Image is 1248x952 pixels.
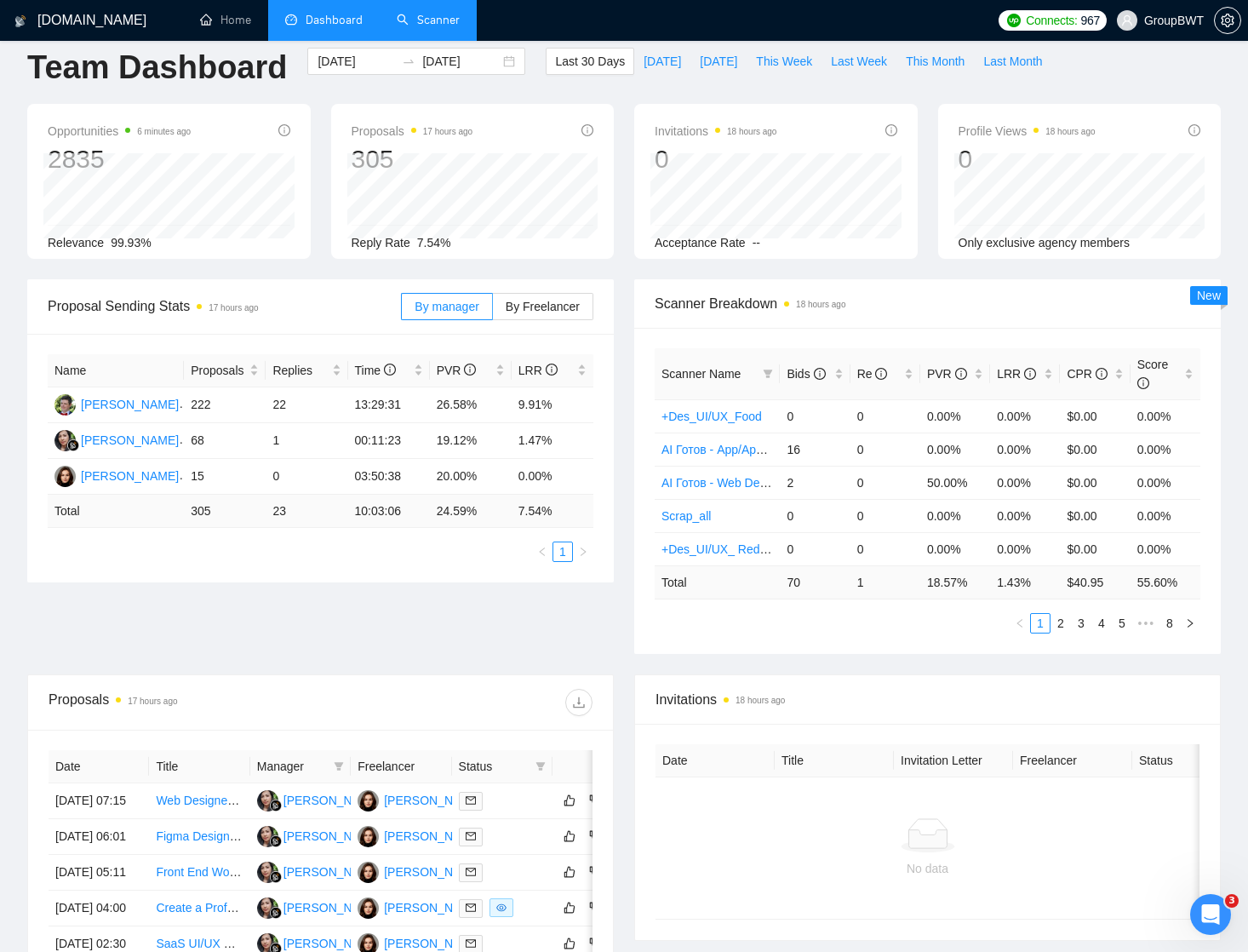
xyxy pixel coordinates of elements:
img: SK [358,790,379,811]
iframe: Intercom live chat [1190,894,1231,935]
span: LRR [518,364,558,377]
span: Proposals [191,361,246,380]
th: Date [655,744,775,777]
a: SK[PERSON_NAME] [358,936,482,949]
td: 0.00% [920,499,990,532]
td: 9.91% [512,387,593,423]
td: 0 [780,499,850,532]
td: Web Designer Needed for Gym Rat® – Fitness Brand (WordPress, UI/UX) [149,783,249,819]
button: Last 30 Days [546,48,634,75]
td: 0.00% [990,433,1060,466]
span: dislike [589,865,601,879]
td: 2 [780,466,850,499]
button: [DATE] [690,48,747,75]
time: 17 hours ago [128,697,177,706]
td: 1.47% [512,423,593,459]
td: 16 [780,433,850,466]
span: Scanner Name [661,367,741,381]
span: Proposals [352,121,473,141]
a: SN[PERSON_NAME] [257,936,381,949]
a: Web Designer Needed for Gym Rat® – Fitness Brand (WordPress, UI/UX) [156,794,547,807]
button: This Week [747,48,822,75]
div: [PERSON_NAME] [81,395,179,414]
div: Proposals [49,689,321,716]
td: 0.00% [990,466,1060,499]
span: PVR [927,367,967,381]
img: gigradar-bm.png [270,835,282,847]
span: filter [532,754,549,779]
a: 2 [1051,614,1070,633]
li: Next 5 Pages [1132,613,1159,634]
a: Scrap_all [661,509,711,523]
div: [PERSON_NAME] [283,827,381,846]
td: 0 [780,399,850,433]
td: 0 [780,532,850,565]
span: LRR [997,367,1036,381]
td: [DATE] 07:15 [49,783,149,819]
div: [PERSON_NAME] [384,863,482,881]
li: 4 [1091,613,1112,634]
a: SN[PERSON_NAME] [257,793,381,806]
img: SN [257,790,278,811]
td: 0.00% [1131,433,1200,466]
th: Freelancer [1013,744,1132,777]
a: Create a Professional Carrd Landing Page [156,901,381,915]
div: 0 [655,143,776,175]
span: 7.54% [417,236,451,249]
li: Previous Page [532,542,552,562]
span: -- [753,236,760,249]
a: 3 [1072,614,1091,633]
span: Replies [272,361,328,380]
td: [DATE] 04:00 [49,891,149,926]
span: info-circle [384,364,396,376]
td: Total [48,495,184,528]
a: AI Готов - App/Application [661,443,799,456]
span: right [578,547,588,557]
a: homeHome [200,13,251,27]
td: 0.00% [1131,466,1200,499]
span: Proposal Sending Stats [48,295,401,317]
li: 2 [1050,613,1071,634]
span: This Month [906,52,965,71]
span: Last Month [983,52,1042,71]
div: [PERSON_NAME] [384,898,482,917]
button: like [559,790,580,811]
td: 0.00% [920,433,990,466]
span: PVR [437,364,477,377]
div: [PERSON_NAME] [81,467,179,485]
img: SN [257,862,278,883]
th: Freelancer [351,750,451,783]
td: 03:50:38 [348,459,430,495]
span: Invitations [655,689,1199,710]
button: This Month [896,48,974,75]
span: Reply Rate [352,236,410,249]
span: info-circle [1096,368,1108,380]
button: left [1010,613,1030,634]
span: Manager [257,757,327,776]
span: like [564,901,575,915]
td: Front End Wordpress Web Designer [149,855,249,891]
img: SN [257,898,278,919]
button: like [559,898,580,918]
td: [DATE] 06:01 [49,819,149,855]
div: [PERSON_NAME] [384,791,482,810]
span: Acceptance Rate [655,236,746,249]
td: 55.60 % [1131,565,1200,599]
a: Front End Wordpress Web Designer [156,865,347,879]
button: setting [1214,7,1241,34]
td: 0.00% [1131,399,1200,433]
a: 4 [1092,614,1111,633]
td: $0.00 [1060,433,1130,466]
td: 0 [266,459,347,495]
li: Next Page [573,542,593,562]
span: ••• [1132,613,1159,634]
span: info-circle [1024,368,1036,380]
a: 1 [1031,614,1050,633]
span: This Week [756,52,812,71]
a: SN[PERSON_NAME] [257,829,381,842]
td: 0 [850,433,920,466]
span: mail [466,795,476,806]
td: 0.00% [1131,499,1200,532]
th: Proposals [184,354,266,387]
a: Figma Designer Needed for App Design Refinement [156,829,431,843]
